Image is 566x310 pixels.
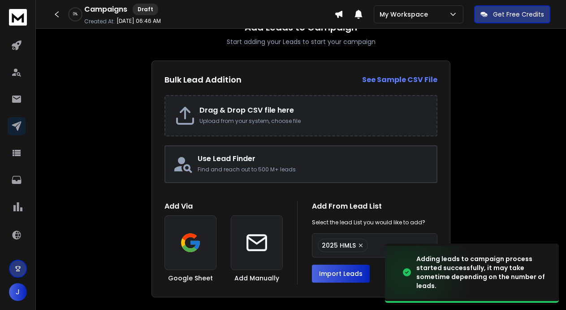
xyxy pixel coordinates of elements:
button: J [9,283,27,301]
p: Find and reach out to 500 M+ leads [198,166,429,173]
img: logo [9,9,27,26]
h3: Add Manually [234,274,279,283]
h1: Campaigns [84,4,127,15]
p: Start adding your Leads to start your campaign [227,37,376,46]
span: 2025 HMLS [322,241,356,250]
img: image [385,246,475,299]
h3: Google Sheet [168,274,213,283]
button: Import Leads [312,265,370,283]
p: My Workspace [380,10,432,19]
p: Get Free Credits [493,10,544,19]
h1: Add From Lead List [312,201,437,212]
h1: Add Via [164,201,283,212]
button: Get Free Credits [474,5,550,23]
p: Upload from your system, choose file [199,118,428,125]
h2: Bulk Lead Addition [164,74,242,86]
h2: Drag & Drop CSV file here [199,105,428,116]
p: 0 % [73,12,78,17]
div: Adding leads to campaign process started successfully, it may take sometime depending on the numb... [416,254,548,290]
h2: Use Lead Finder [198,153,429,164]
p: [DATE] 06:46 AM [117,17,161,25]
p: Created At: [84,18,115,25]
p: Select the lead List you would like to add? [312,219,425,226]
div: Draft [133,4,158,15]
a: See Sample CSV File [362,74,437,85]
